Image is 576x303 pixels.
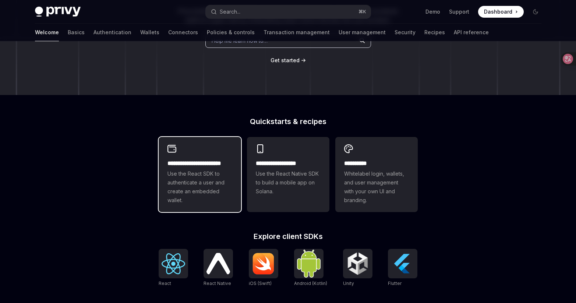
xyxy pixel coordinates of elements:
[358,9,366,15] span: ⌘ K
[294,249,327,287] a: Android (Kotlin)Android (Kotlin)
[391,252,414,275] img: Flutter
[344,169,409,205] span: Whitelabel login, wallets, and user management with your own UI and branding.
[297,250,321,277] img: Android (Kotlin)
[484,8,512,15] span: Dashboard
[159,233,418,240] h2: Explore client SDKs
[256,169,321,196] span: Use the React Native SDK to build a mobile app on Solana.
[206,5,371,18] button: Search...⌘K
[395,24,416,41] a: Security
[388,281,402,286] span: Flutter
[343,281,354,286] span: Unity
[346,252,370,275] img: Unity
[264,24,330,41] a: Transaction management
[249,281,272,286] span: iOS (Swift)
[93,24,131,41] a: Authentication
[159,281,171,286] span: React
[252,253,275,275] img: iOS (Swift)
[247,137,329,212] a: **** **** **** ***Use the React Native SDK to build a mobile app on Solana.
[220,7,240,16] div: Search...
[167,169,232,205] span: Use the React SDK to authenticate a user and create an embedded wallet.
[204,249,233,287] a: React NativeReact Native
[162,253,185,274] img: React
[478,6,524,18] a: Dashboard
[206,253,230,274] img: React Native
[140,24,159,41] a: Wallets
[168,24,198,41] a: Connectors
[294,281,327,286] span: Android (Kotlin)
[159,249,188,287] a: ReactReact
[530,6,541,18] button: Toggle dark mode
[424,24,445,41] a: Recipes
[339,24,386,41] a: User management
[249,249,278,287] a: iOS (Swift)iOS (Swift)
[449,8,469,15] a: Support
[343,249,372,287] a: UnityUnity
[271,57,300,64] a: Get started
[204,281,231,286] span: React Native
[388,249,417,287] a: FlutterFlutter
[271,57,300,63] span: Get started
[425,8,440,15] a: Demo
[207,24,255,41] a: Policies & controls
[159,118,418,125] h2: Quickstarts & recipes
[68,24,85,41] a: Basics
[454,24,489,41] a: API reference
[35,7,81,17] img: dark logo
[35,24,59,41] a: Welcome
[335,137,418,212] a: **** *****Whitelabel login, wallets, and user management with your own UI and branding.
